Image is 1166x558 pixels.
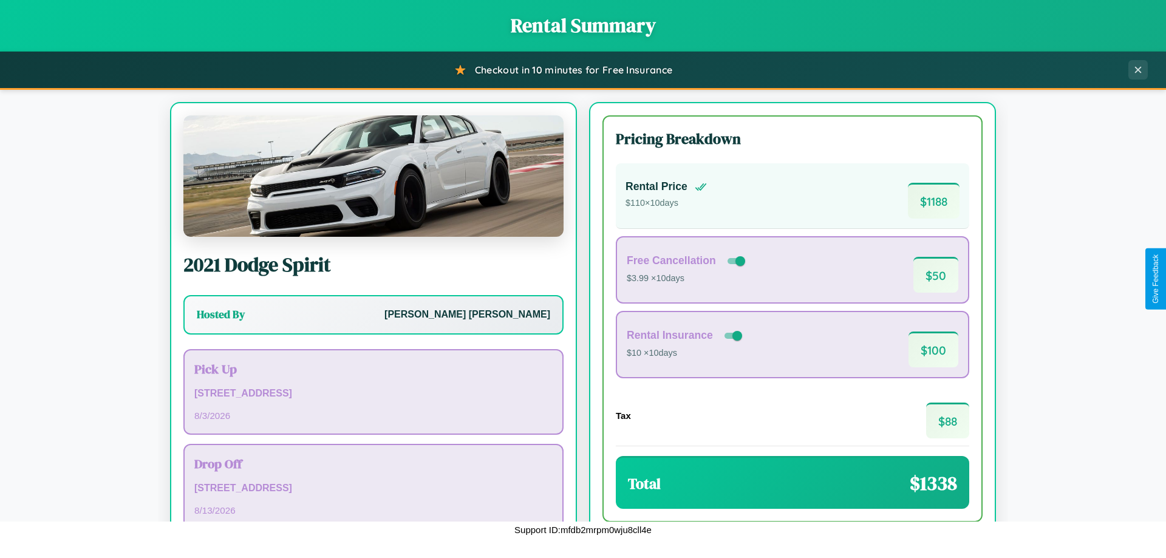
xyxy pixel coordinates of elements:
[475,64,672,76] span: Checkout in 10 minutes for Free Insurance
[627,345,745,361] p: $10 × 10 days
[194,385,553,403] p: [STREET_ADDRESS]
[384,306,550,324] p: [PERSON_NAME] [PERSON_NAME]
[514,522,652,538] p: Support ID: mfdb2mrpm0wju8cll4e
[616,129,969,149] h3: Pricing Breakdown
[183,115,564,237] img: Dodge Spirit
[194,455,553,472] h3: Drop Off
[910,470,957,497] span: $ 1338
[926,403,969,438] span: $ 88
[197,307,245,322] h3: Hosted By
[183,251,564,278] h2: 2021 Dodge Spirit
[627,271,748,287] p: $3.99 × 10 days
[194,360,553,378] h3: Pick Up
[627,254,716,267] h4: Free Cancellation
[12,12,1154,39] h1: Rental Summary
[194,502,553,519] p: 8 / 13 / 2026
[626,196,707,211] p: $ 110 × 10 days
[628,474,661,494] h3: Total
[616,410,631,421] h4: Tax
[194,480,553,497] p: [STREET_ADDRESS]
[909,332,958,367] span: $ 100
[194,407,553,424] p: 8 / 3 / 2026
[908,183,960,219] span: $ 1188
[913,257,958,293] span: $ 50
[626,180,687,193] h4: Rental Price
[627,329,713,342] h4: Rental Insurance
[1151,254,1160,304] div: Give Feedback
